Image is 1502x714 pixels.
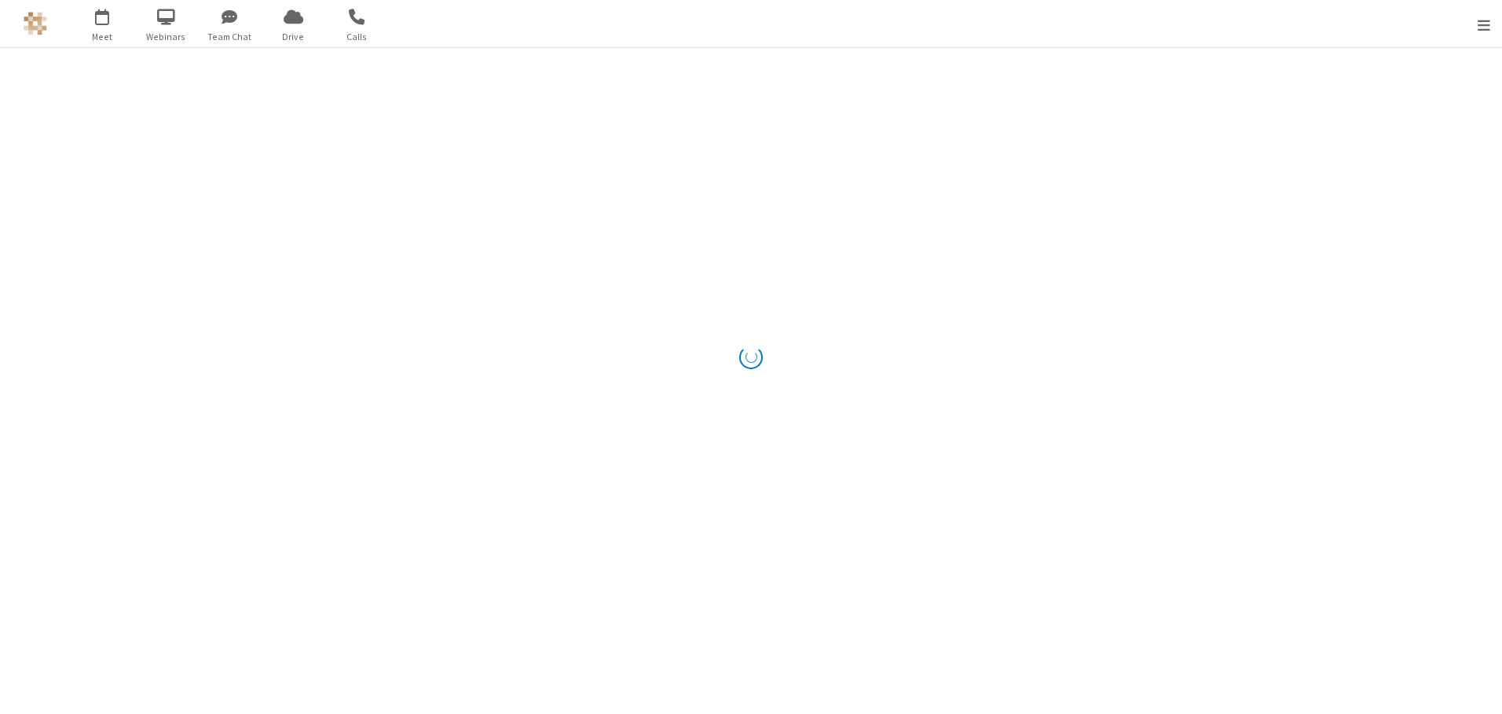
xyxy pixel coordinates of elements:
[328,30,386,44] span: Calls
[24,12,47,35] img: QA Selenium DO NOT DELETE OR CHANGE
[73,30,132,44] span: Meet
[200,30,259,44] span: Team Chat
[137,30,196,44] span: Webinars
[264,30,323,44] span: Drive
